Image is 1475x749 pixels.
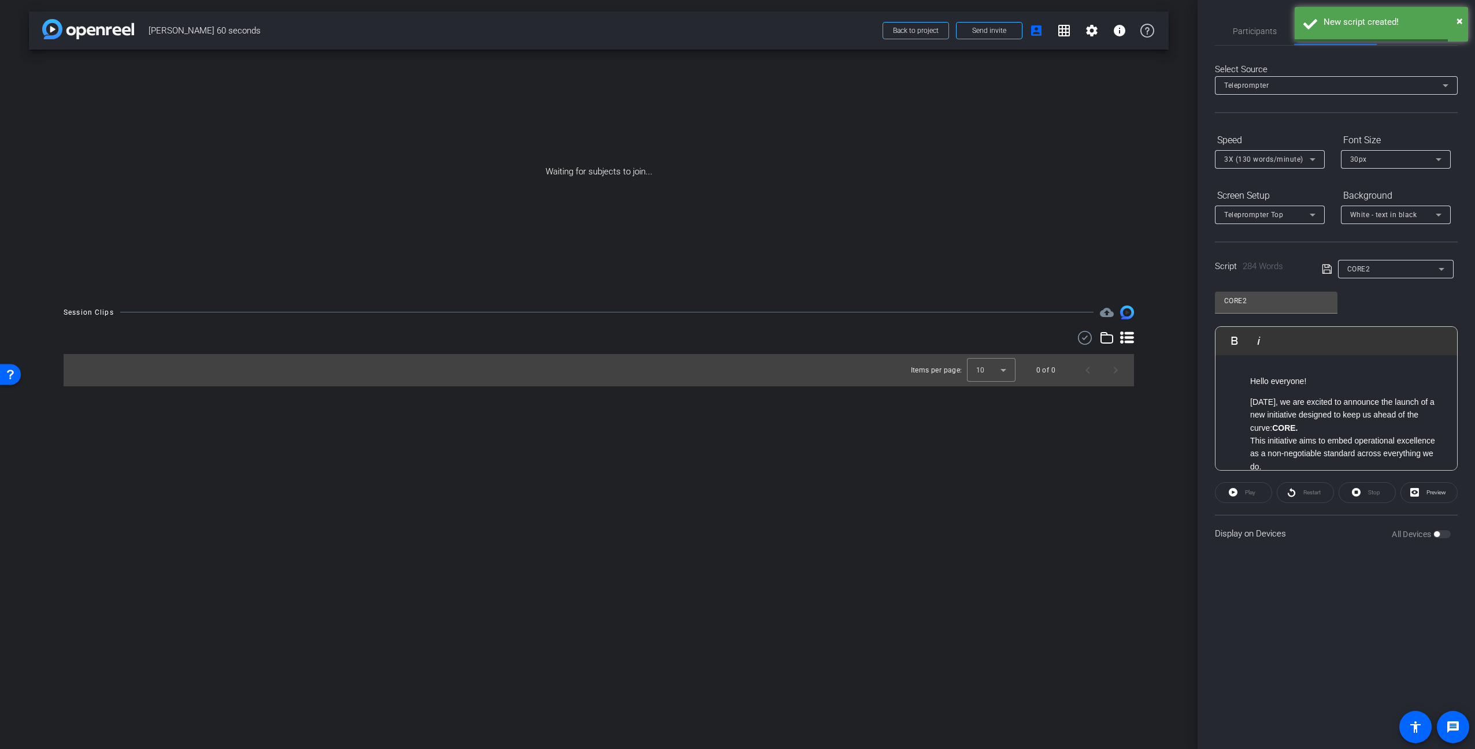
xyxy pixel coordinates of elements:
[1341,186,1451,206] div: Background
[1224,329,1246,352] button: Bold (⌘B)
[1457,14,1463,28] span: ×
[1250,375,1446,387] li: Hello everyone!
[972,26,1006,35] span: Send invite
[42,19,134,39] img: app-logo
[1102,356,1129,384] button: Next page
[1324,16,1459,29] div: New script created!
[1224,81,1269,90] span: Teleprompter
[1224,294,1328,308] input: Title
[1341,131,1451,150] div: Font Size
[1224,211,1283,219] span: Teleprompter Top
[1085,24,1099,38] mat-icon: settings
[1100,305,1114,319] mat-icon: cloud_upload
[1215,260,1306,273] div: Script
[1074,356,1102,384] button: Previous page
[149,19,876,42] span: [PERSON_NAME] 60 seconds
[1350,155,1367,163] span: 30px
[1120,305,1134,319] img: Session clips
[1215,63,1458,76] div: Select Source
[1233,27,1277,35] span: Participants
[911,364,962,376] div: Items per page:
[1224,155,1303,163] span: 3X (130 words/minute)
[1215,131,1325,150] div: Speed
[1250,434,1446,473] li: This initiative aims to embed operational excellence as a non-negotiable standard across everythi...
[1457,12,1463,29] button: Close
[1215,515,1458,552] div: Display on Devices
[1215,186,1325,206] div: Screen Setup
[893,27,939,35] span: Back to project
[64,307,114,318] div: Session Clips
[1392,528,1433,540] label: All Devices
[1100,305,1114,319] span: Destinations for your clips
[1426,489,1446,495] span: Preview
[1350,211,1417,219] span: White - text in black
[1400,482,1458,503] button: Preview
[1248,329,1270,352] button: Italic (⌘I)
[883,22,949,39] button: Back to project
[1036,364,1055,376] div: 0 of 0
[1272,423,1298,433] strong: CORE.
[1243,261,1283,271] span: 284 Words
[1029,24,1043,38] mat-icon: account_box
[1250,396,1446,434] li: [DATE], we are excited to announce the launch of a new initiative designed to keep us ahead of th...
[1409,720,1422,734] mat-icon: accessibility
[956,22,1022,39] button: Send invite
[1347,265,1370,273] span: CORE2
[1446,720,1460,734] mat-icon: message
[29,50,1169,294] div: Waiting for subjects to join...
[1057,24,1071,38] mat-icon: grid_on
[1113,24,1126,38] mat-icon: info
